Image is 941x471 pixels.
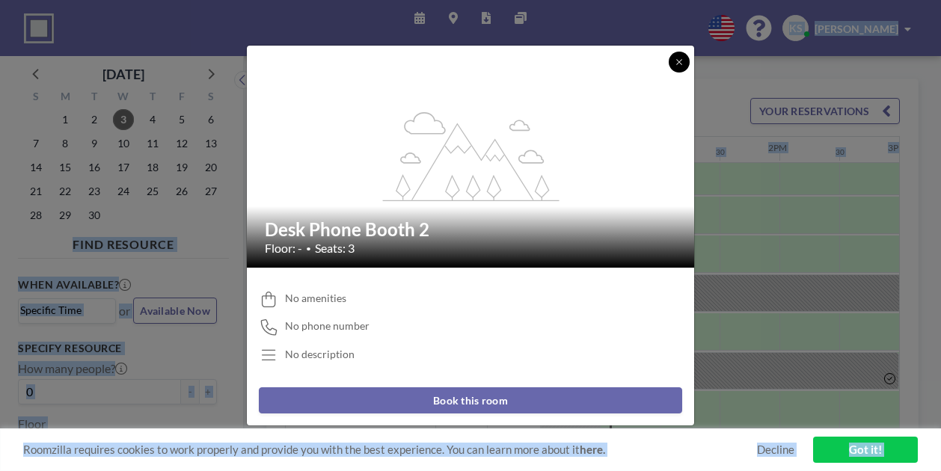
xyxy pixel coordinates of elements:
span: • [306,243,311,254]
a: here. [580,443,605,456]
div: No description [285,348,355,361]
a: Decline [757,443,794,457]
span: Roomzilla requires cookies to work properly and provide you with the best experience. You can lea... [23,443,757,457]
span: No amenities [285,292,346,305]
h2: Desk Phone Booth 2 [265,218,678,241]
button: Book this room [259,387,682,413]
span: Seats: 3 [315,241,355,256]
span: Floor: - [265,241,302,256]
g: flex-grow: 1.2; [383,111,560,200]
a: Got it! [813,437,918,463]
span: No phone number [285,319,370,333]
